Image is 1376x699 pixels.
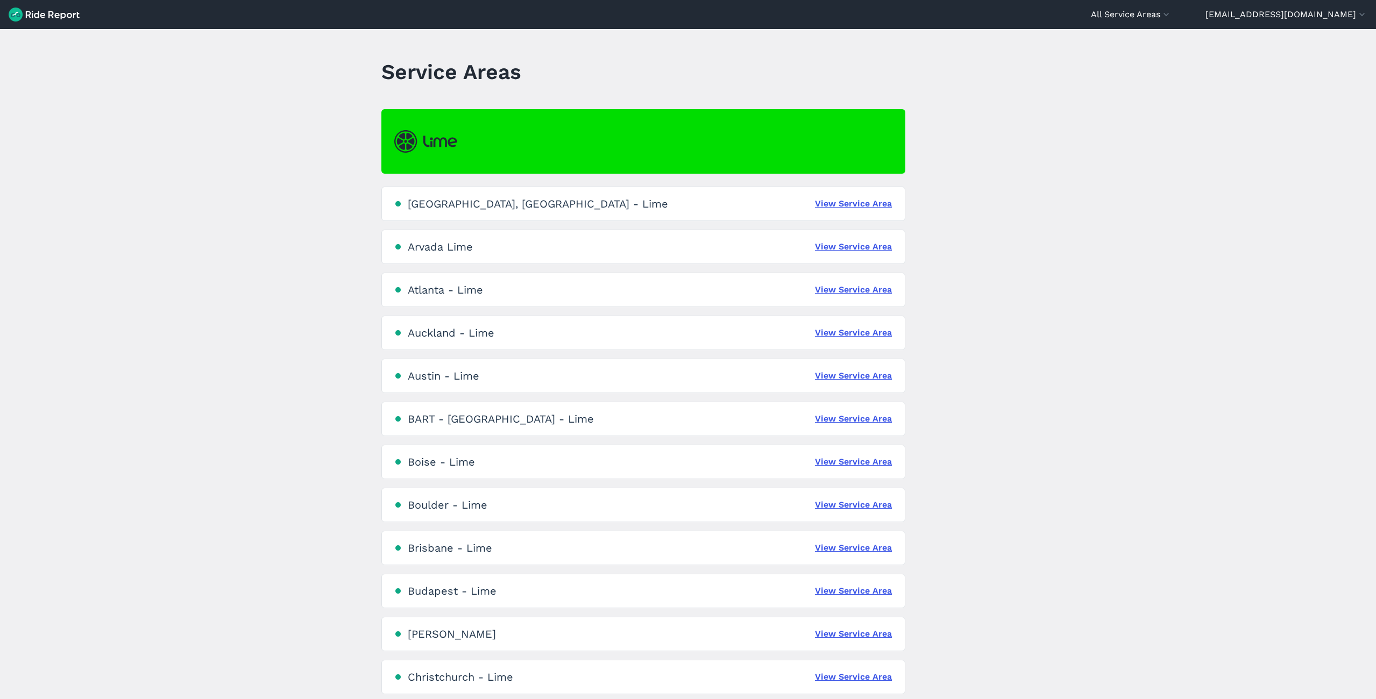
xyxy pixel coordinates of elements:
a: View Service Area [815,197,892,210]
div: [GEOGRAPHIC_DATA], [GEOGRAPHIC_DATA] - Lime [408,197,668,210]
div: Arvada Lime [408,240,473,253]
a: View Service Area [815,369,892,382]
a: View Service Area [815,240,892,253]
div: BART - [GEOGRAPHIC_DATA] - Lime [408,412,594,425]
img: Ride Report [9,8,80,22]
div: Austin - Lime [408,369,479,382]
a: View Service Area [815,541,892,554]
div: Atlanta - Lime [408,283,483,296]
button: [EMAIL_ADDRESS][DOMAIN_NAME] [1205,8,1367,21]
a: View Service Area [815,455,892,468]
div: Brisbane - Lime [408,541,492,554]
div: [PERSON_NAME] [408,627,496,640]
div: Boulder - Lime [408,498,487,511]
button: All Service Areas [1091,8,1172,21]
a: View Service Area [815,671,892,683]
a: View Service Area [815,627,892,640]
a: View Service Area [815,584,892,597]
a: View Service Area [815,283,892,296]
img: Lime [394,130,457,153]
h1: Service Areas [381,57,521,87]
div: Auckland - Lime [408,326,494,339]
a: View Service Area [815,326,892,339]
a: View Service Area [815,498,892,511]
div: Budapest - Lime [408,584,497,597]
a: View Service Area [815,412,892,425]
div: Christchurch - Lime [408,671,513,683]
div: Boise - Lime [408,455,475,468]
